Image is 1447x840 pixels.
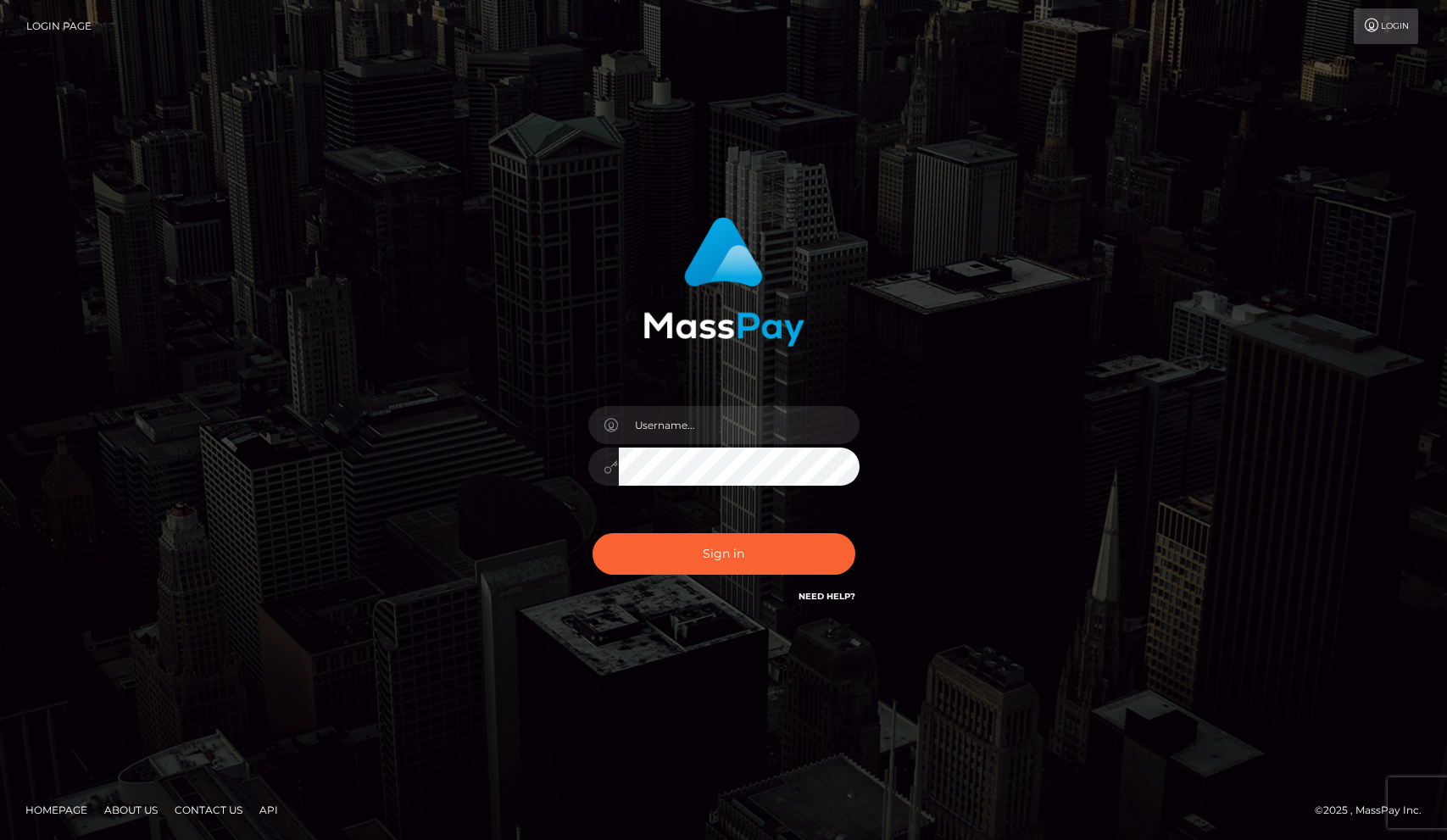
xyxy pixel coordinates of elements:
[619,406,860,444] input: Username...
[799,591,855,602] a: Need Help?
[19,797,94,823] a: Homepage
[593,533,855,575] button: Sign in
[1315,801,1434,820] div: © 2025 , MassPay Inc.
[253,797,285,823] a: API
[97,797,164,823] a: About Us
[168,797,249,823] a: Contact Us
[26,8,92,44] a: Login Page
[643,217,804,347] img: MassPay Login
[1354,8,1418,44] a: Login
